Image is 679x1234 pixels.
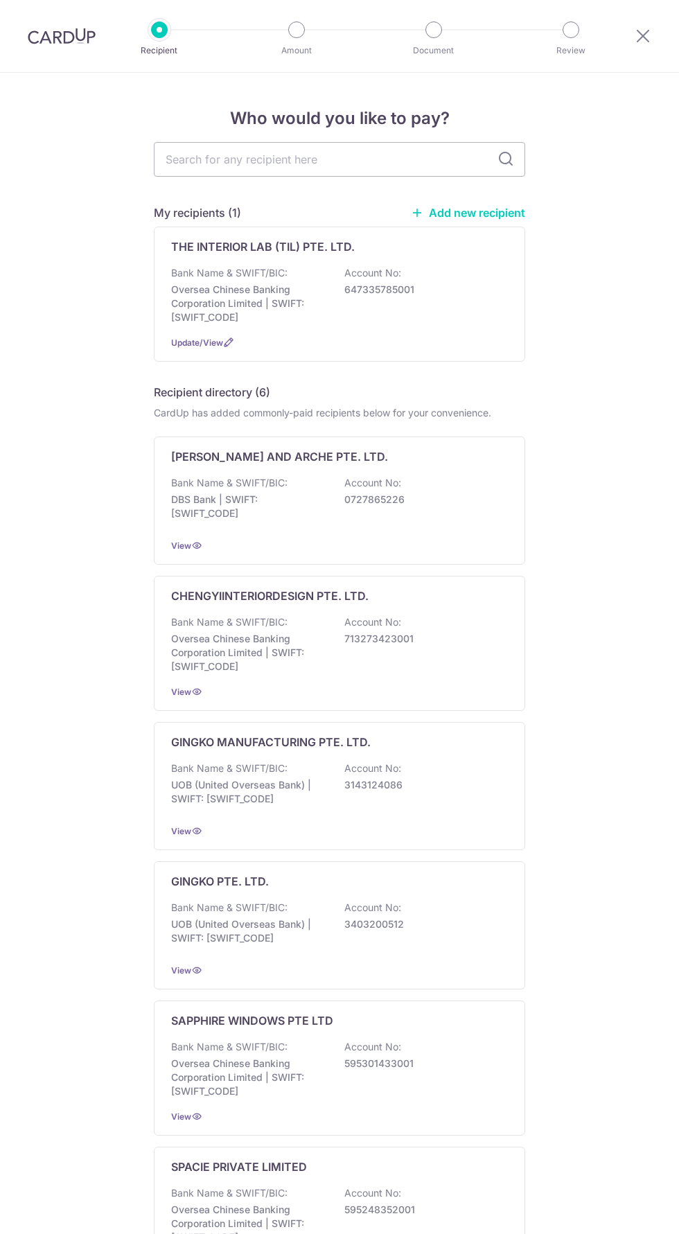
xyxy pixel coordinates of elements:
p: GINGKO MANUFACTURING PTE. LTD. [171,734,371,750]
p: Oversea Chinese Banking Corporation Limited | SWIFT: [SWIFT_CODE] [171,1057,326,1098]
p: 3403200512 [344,917,500,931]
p: CHENGYIINTERIORDESIGN PTE. LTD. [171,588,369,604]
p: Bank Name & SWIFT/BIC: [171,615,288,629]
p: 3143124086 [344,778,500,792]
a: Update/View [171,337,223,348]
p: UOB (United Overseas Bank) | SWIFT: [SWIFT_CODE] [171,778,326,806]
p: THE INTERIOR LAB (TIL) PTE. LTD. [171,238,355,255]
input: Search for any recipient here [154,142,525,177]
p: Review [532,44,610,58]
a: View [171,540,191,551]
h5: My recipients (1) [154,204,241,221]
p: 647335785001 [344,283,500,297]
p: Bank Name & SWIFT/BIC: [171,1186,288,1200]
a: Add new recipient [411,206,525,220]
p: SAPPHIRE WINDOWS PTE LTD [171,1012,333,1029]
p: Oversea Chinese Banking Corporation Limited | SWIFT: [SWIFT_CODE] [171,632,326,673]
p: 713273423001 [344,632,500,646]
p: Account No: [344,266,401,280]
h5: Recipient directory (6) [154,384,270,400]
p: 0727865226 [344,493,500,506]
p: Amount [258,44,335,58]
h4: Who would you like to pay? [154,106,525,131]
p: SPACIE PRIVATE LIMITED [171,1158,307,1175]
p: Recipient [121,44,198,58]
p: Oversea Chinese Banking Corporation Limited | SWIFT: [SWIFT_CODE] [171,283,326,324]
p: UOB (United Overseas Bank) | SWIFT: [SWIFT_CODE] [171,917,326,945]
img: CardUp [28,28,96,44]
p: GINGKO PTE. LTD. [171,873,269,890]
p: Bank Name & SWIFT/BIC: [171,901,288,915]
p: Account No: [344,615,401,629]
p: Bank Name & SWIFT/BIC: [171,1040,288,1054]
p: Bank Name & SWIFT/BIC: [171,476,288,490]
p: Account No: [344,1040,401,1054]
p: Account No: [344,901,401,915]
p: 595301433001 [344,1057,500,1070]
p: Bank Name & SWIFT/BIC: [171,266,288,280]
a: View [171,687,191,697]
p: DBS Bank | SWIFT: [SWIFT_CODE] [171,493,326,520]
p: Document [395,44,473,58]
div: CardUp has added commonly-paid recipients below for your convenience. [154,406,525,420]
p: Account No: [344,1186,401,1200]
a: View [171,1111,191,1122]
p: Account No: [344,761,401,775]
p: 595248352001 [344,1203,500,1217]
a: View [171,826,191,836]
p: Account No: [344,476,401,490]
a: View [171,965,191,976]
p: Bank Name & SWIFT/BIC: [171,761,288,775]
p: [PERSON_NAME] AND ARCHE PTE. LTD. [171,448,388,465]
